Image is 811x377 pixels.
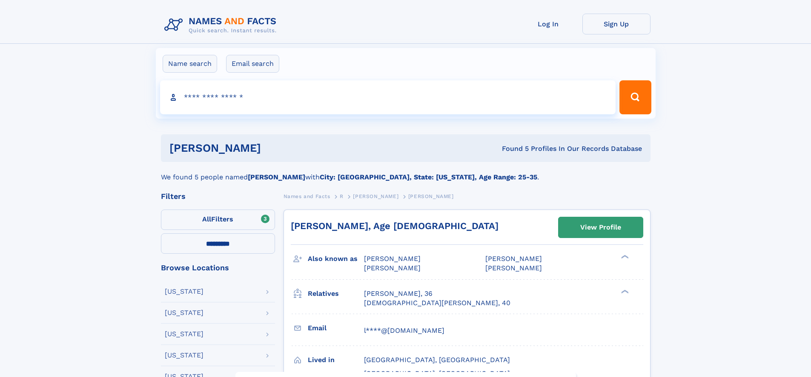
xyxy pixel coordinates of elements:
div: [US_STATE] [165,352,203,359]
label: Email search [226,55,279,73]
span: [PERSON_NAME] [364,264,421,272]
a: Names and Facts [284,191,330,201]
a: [PERSON_NAME], 36 [364,289,433,298]
a: [DEMOGRAPHIC_DATA][PERSON_NAME], 40 [364,298,510,308]
h3: Relatives [308,286,364,301]
a: R [340,191,344,201]
div: Filters [161,193,275,200]
a: [PERSON_NAME], Age [DEMOGRAPHIC_DATA] [291,221,499,231]
button: Search Button [619,80,651,114]
img: Logo Names and Facts [161,14,284,37]
div: [US_STATE] [165,331,203,337]
div: ❯ [619,254,629,260]
span: All [202,215,211,223]
input: search input [160,80,616,114]
a: View Profile [559,217,643,238]
label: Name search [163,55,217,73]
span: [PERSON_NAME] [408,193,454,199]
h3: Also known as [308,252,364,266]
b: [PERSON_NAME] [248,173,305,181]
div: ❯ [619,289,629,294]
div: We found 5 people named with . [161,162,651,182]
b: City: [GEOGRAPHIC_DATA], State: [US_STATE], Age Range: 25-35 [320,173,537,181]
h3: Email [308,321,364,335]
span: R [340,193,344,199]
h3: Lived in [308,353,364,367]
div: View Profile [580,218,621,237]
h1: [PERSON_NAME] [169,143,381,153]
a: Sign Up [582,14,651,34]
span: [PERSON_NAME] [485,264,542,272]
div: Found 5 Profiles In Our Records Database [381,144,642,153]
a: [PERSON_NAME] [353,191,398,201]
label: Filters [161,210,275,230]
div: [US_STATE] [165,309,203,316]
span: [PERSON_NAME] [485,255,542,263]
div: [US_STATE] [165,288,203,295]
span: [GEOGRAPHIC_DATA], [GEOGRAPHIC_DATA] [364,356,510,364]
div: Browse Locations [161,264,275,272]
span: [PERSON_NAME] [353,193,398,199]
span: [PERSON_NAME] [364,255,421,263]
a: Log In [514,14,582,34]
